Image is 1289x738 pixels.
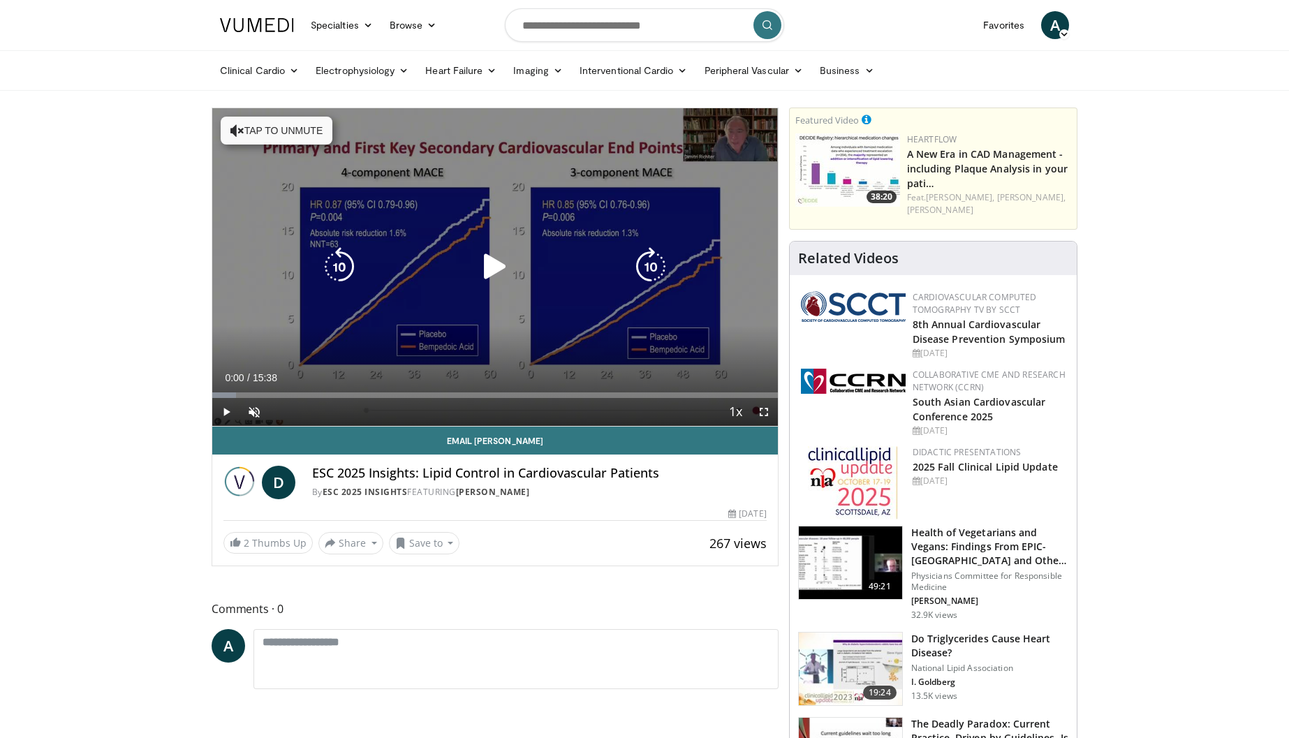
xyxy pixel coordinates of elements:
a: A [1041,11,1069,39]
span: 0:00 [225,372,244,383]
a: 2 Thumbs Up [223,532,313,554]
span: Comments 0 [212,600,779,618]
h3: Do Triglycerides Cause Heart Disease? [911,632,1068,660]
a: A New Era in CAD Management - including Plaque Analysis in your pati… [907,147,1068,190]
button: Share [318,532,383,554]
p: 13.5K views [911,691,957,702]
a: Browse [381,11,445,39]
span: 267 views [709,535,767,552]
div: [DATE] [913,475,1066,487]
h4: Related Videos [798,250,899,267]
div: [DATE] [913,347,1066,360]
a: ESC 2025 Insights [323,486,408,498]
button: Save to [389,532,460,554]
small: Featured Video [795,114,859,126]
p: Physicians Committee for Responsible Medicine [911,570,1068,593]
a: Email [PERSON_NAME] [212,427,778,455]
a: [PERSON_NAME], [997,191,1066,203]
img: 0bfdbe78-0a99-479c-8700-0132d420b8cd.150x105_q85_crop-smart_upscale.jpg [799,633,902,705]
a: A [212,629,245,663]
a: Heart Failure [417,57,505,84]
a: 8th Annual Cardiovascular Disease Prevention Symposium [913,318,1066,346]
a: Collaborative CME and Research Network (CCRN) [913,369,1066,393]
a: Favorites [975,11,1033,39]
div: [DATE] [913,425,1066,437]
span: 2 [244,536,249,549]
a: [PERSON_NAME] [456,486,530,498]
p: I. Goldberg [911,677,1068,688]
div: Progress Bar [212,392,778,398]
button: Tap to unmute [221,117,332,145]
img: 606f2b51-b844-428b-aa21-8c0c72d5a896.150x105_q85_crop-smart_upscale.jpg [799,526,902,599]
h3: Health of Vegetarians and Vegans: Findings From EPIC-[GEOGRAPHIC_DATA] and Othe… [911,526,1068,568]
a: Specialties [302,11,381,39]
button: Fullscreen [750,398,778,426]
span: 19:24 [863,686,897,700]
a: Clinical Cardio [212,57,307,84]
div: Didactic Presentations [913,446,1066,459]
a: 19:24 Do Triglycerides Cause Heart Disease? National Lipid Association I. Goldberg 13.5K views [798,632,1068,706]
a: South Asian Cardiovascular Conference 2025 [913,395,1046,423]
input: Search topics, interventions [505,8,784,42]
p: 32.9K views [911,610,957,621]
a: Cardiovascular Computed Tomography TV by SCCT [913,291,1037,316]
span: 15:38 [253,372,277,383]
a: 2025 Fall Clinical Lipid Update [913,460,1058,473]
span: 49:21 [863,580,897,593]
img: 738d0e2d-290f-4d89-8861-908fb8b721dc.150x105_q85_crop-smart_upscale.jpg [795,133,900,207]
div: By FEATURING [312,486,767,499]
img: VuMedi Logo [220,18,294,32]
a: 49:21 Health of Vegetarians and Vegans: Findings From EPIC-[GEOGRAPHIC_DATA] and Othe… Physicians... [798,526,1068,621]
img: 51a70120-4f25-49cc-93a4-67582377e75f.png.150x105_q85_autocrop_double_scale_upscale_version-0.2.png [801,291,906,322]
a: Interventional Cardio [571,57,696,84]
div: [DATE] [728,508,766,520]
a: Peripheral Vascular [696,57,811,84]
a: [PERSON_NAME], [926,191,994,203]
a: Heartflow [907,133,957,145]
img: a04ee3ba-8487-4636-b0fb-5e8d268f3737.png.150x105_q85_autocrop_double_scale_upscale_version-0.2.png [801,369,906,394]
a: D [262,466,295,499]
p: National Lipid Association [911,663,1068,674]
a: Electrophysiology [307,57,417,84]
a: 38:20 [795,133,900,207]
button: Playback Rate [722,398,750,426]
button: Unmute [240,398,268,426]
div: Feat. [907,191,1071,216]
a: Business [811,57,883,84]
a: Imaging [505,57,571,84]
span: / [247,372,250,383]
img: ESC 2025 Insights [223,466,256,499]
span: 38:20 [867,191,897,203]
img: d65bce67-f81a-47c5-b47d-7b8806b59ca8.jpg.150x105_q85_autocrop_double_scale_upscale_version-0.2.jpg [808,446,898,519]
a: [PERSON_NAME] [907,204,973,216]
button: Play [212,398,240,426]
p: [PERSON_NAME] [911,596,1068,607]
h4: ESC 2025 Insights: Lipid Control in Cardiovascular Patients [312,466,767,481]
video-js: Video Player [212,108,778,427]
